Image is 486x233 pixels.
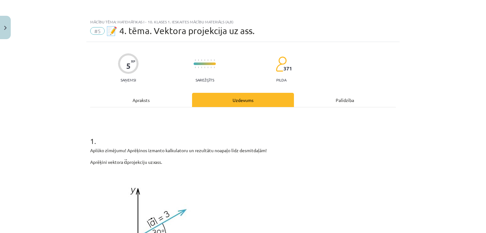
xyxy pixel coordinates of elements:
[294,93,396,107] div: Palīdzība
[126,62,131,70] div: 5
[204,67,205,68] img: icon-short-line-57e1e144782c952c97e751825c79c345078a6d821885a25fce030b3d8c18986b.svg
[118,78,139,82] p: Saņemsi
[204,59,205,61] img: icon-short-line-57e1e144782c952c97e751825c79c345078a6d821885a25fce030b3d8c18986b.svg
[208,59,208,61] img: icon-short-line-57e1e144782c952c97e751825c79c345078a6d821885a25fce030b3d8c18986b.svg
[90,27,105,35] span: #5
[90,20,396,24] div: Mācību tēma: Matemātikas i - 10. klases 1. ieskaites mācību materiāls (a,b)
[283,66,292,71] span: 371
[131,59,135,63] span: XP
[90,158,396,165] p: Aprēķini vektora ﻿ projekciju uz ass.
[196,78,214,82] p: Sarežģīts
[201,67,202,68] img: icon-short-line-57e1e144782c952c97e751825c79c345078a6d821885a25fce030b3d8c18986b.svg
[198,59,199,61] img: icon-short-line-57e1e144782c952c97e751825c79c345078a6d821885a25fce030b3d8c18986b.svg
[124,161,127,164] span: a
[276,56,287,72] img: students-c634bb4e5e11cddfef0936a35e636f08e4e9abd3cc4e673bd6f9a4125e45ecb1.svg
[198,67,199,68] img: icon-short-line-57e1e144782c952c97e751825c79c345078a6d821885a25fce030b3d8c18986b.svg
[276,78,286,82] p: pilda
[153,159,155,165] em: x
[201,59,202,61] img: icon-short-line-57e1e144782c952c97e751825c79c345078a6d821885a25fce030b3d8c18986b.svg
[124,159,127,164] span: →
[90,93,192,107] div: Apraksts
[4,26,7,30] img: icon-close-lesson-0947bae3869378f0d4975bcd49f059093ad1ed9edebbc8119c70593378902aed.svg
[192,93,294,107] div: Uzdevums
[208,67,208,68] img: icon-short-line-57e1e144782c952c97e751825c79c345078a6d821885a25fce030b3d8c18986b.svg
[106,26,255,36] span: 📝 4. tēma. Vektora projekcija uz ass.
[90,126,396,145] h1: 1 .
[90,147,396,154] p: Aplūko zīmējumu! Aprēķinos izmanto kalkulatoru un rezultātu noapaļo līdz desmitdaļām!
